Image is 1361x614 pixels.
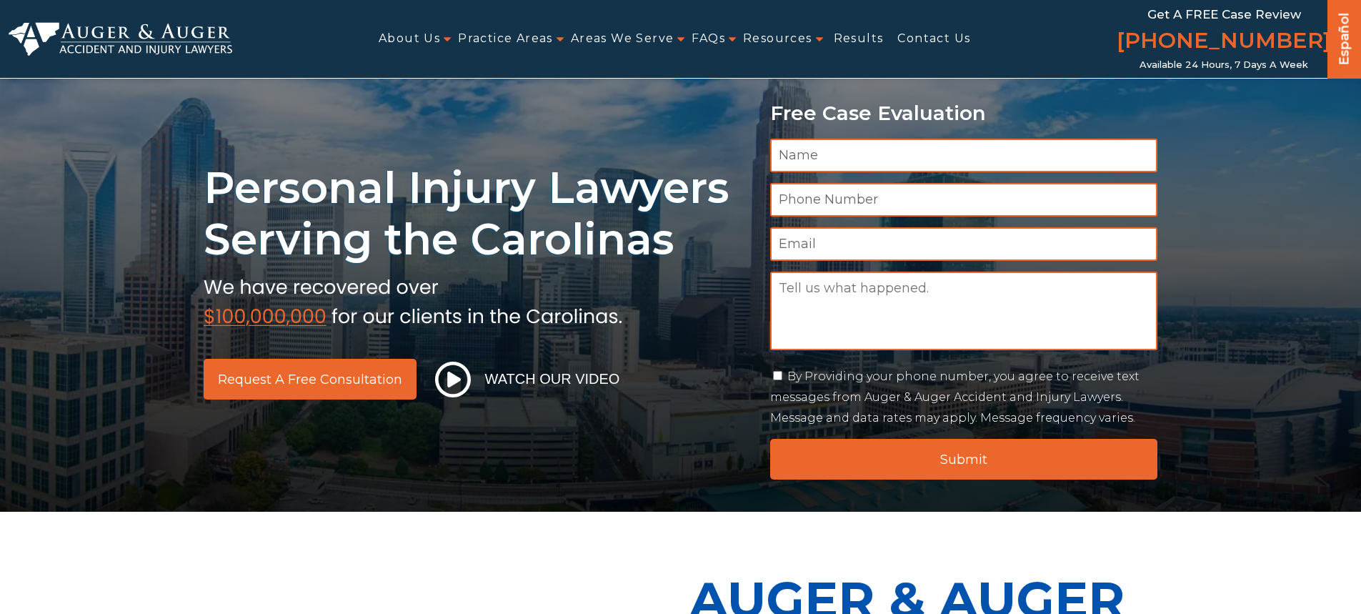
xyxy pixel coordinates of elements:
[379,23,440,55] a: About Us
[770,439,1158,480] input: Submit
[770,227,1158,261] input: Email
[1117,25,1331,59] a: [PHONE_NUMBER]
[692,23,725,55] a: FAQs
[204,272,622,327] img: sub text
[770,370,1140,425] label: By Providing your phone number, you agree to receive text messages from Auger & Auger Accident an...
[770,139,1158,172] input: Name
[770,183,1158,217] input: Phone Number
[571,23,674,55] a: Areas We Serve
[1147,7,1301,21] span: Get a FREE Case Review
[204,359,417,400] a: Request a Free Consultation
[458,23,553,55] a: Practice Areas
[834,23,884,55] a: Results
[770,102,1158,124] p: Free Case Evaluation
[1140,59,1308,71] span: Available 24 Hours, 7 Days a Week
[431,361,624,398] button: Watch Our Video
[897,23,970,55] a: Contact Us
[218,373,402,386] span: Request a Free Consultation
[9,22,232,56] img: Auger & Auger Accident and Injury Lawyers Logo
[204,162,753,265] h1: Personal Injury Lawyers Serving the Carolinas
[743,23,812,55] a: Resources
